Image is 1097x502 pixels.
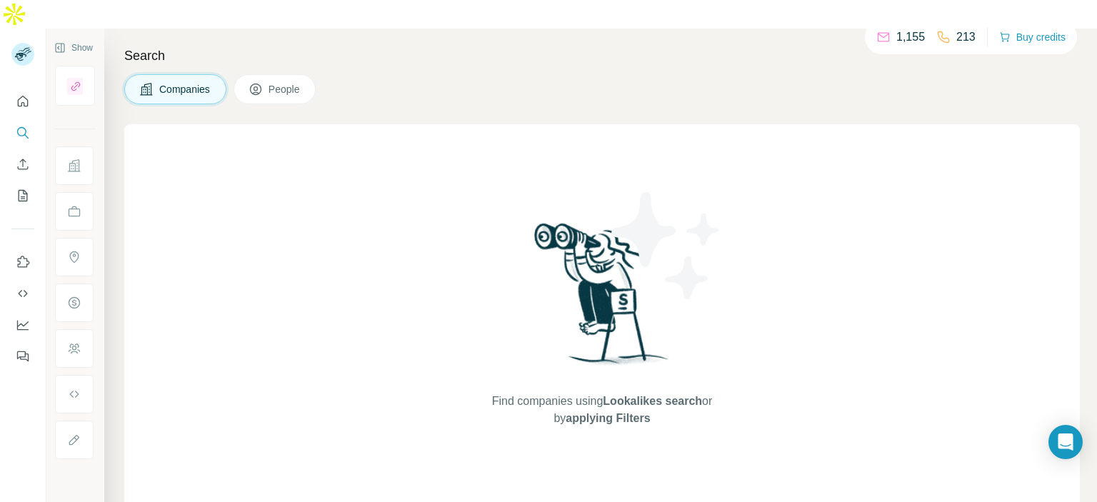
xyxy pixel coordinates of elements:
h4: Search [124,46,1080,66]
div: Open Intercom Messenger [1048,425,1083,459]
button: Dashboard [11,312,34,338]
span: Find companies using or by [488,393,716,427]
span: People [269,82,301,96]
button: Use Surfe on LinkedIn [11,249,34,275]
img: Surfe Illustration - Stars [602,181,731,310]
span: applying Filters [566,412,650,424]
button: Show [44,37,103,59]
button: Search [11,120,34,146]
button: Enrich CSV [11,151,34,177]
span: Companies [159,82,211,96]
button: Quick start [11,89,34,114]
img: Avatar [11,43,34,66]
button: Feedback [11,343,34,369]
p: 213 [956,29,976,46]
button: My lists [11,183,34,209]
img: Surfe Illustration - Woman searching with binoculars [528,219,676,378]
p: 1,155 [896,29,925,46]
button: Buy credits [999,27,1066,47]
button: Use Surfe API [11,281,34,306]
span: Lookalikes search [603,395,702,407]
